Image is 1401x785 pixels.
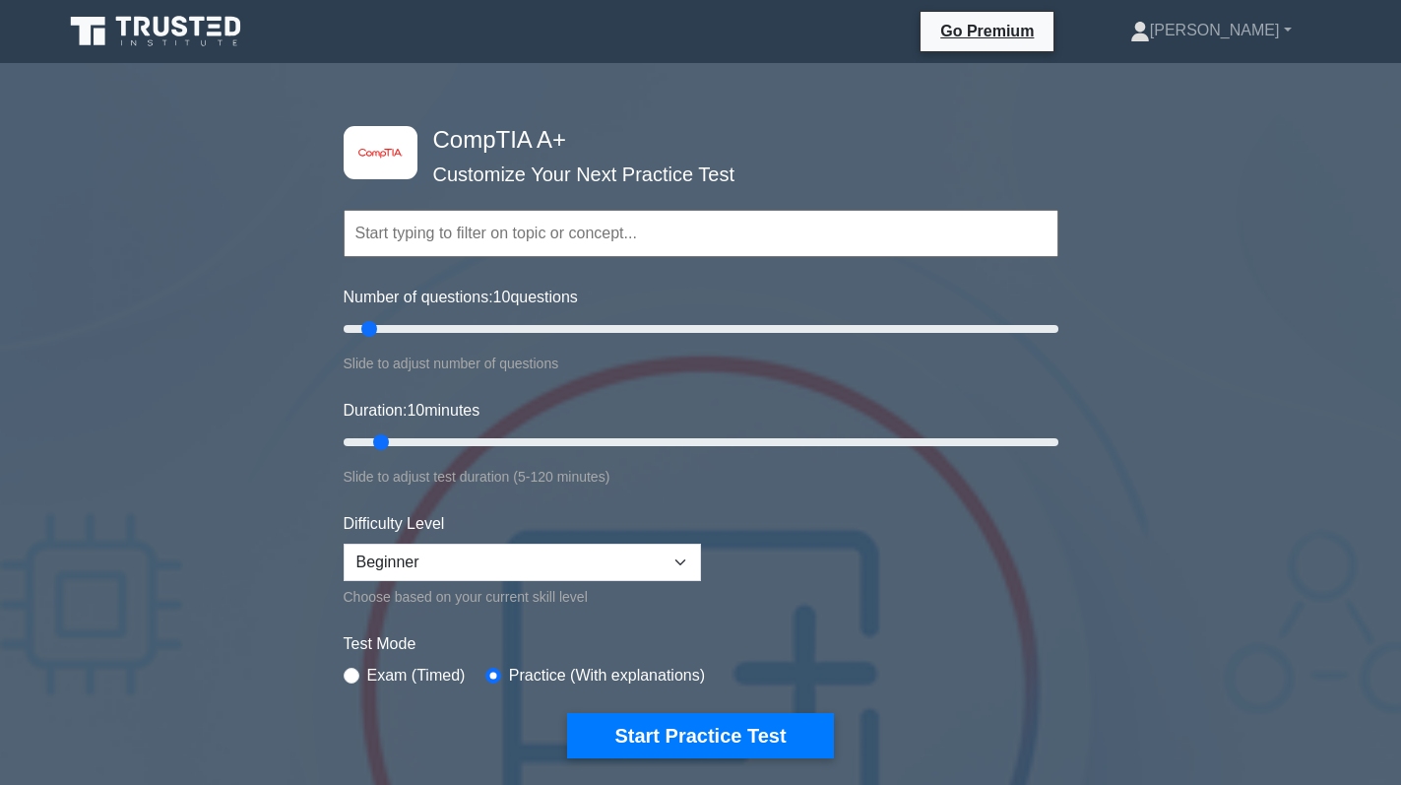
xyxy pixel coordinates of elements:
label: Practice (With explanations) [509,664,705,687]
a: [PERSON_NAME] [1083,11,1339,50]
label: Duration: minutes [344,399,480,423]
div: Slide to adjust number of questions [344,352,1058,375]
h4: CompTIA A+ [425,126,962,155]
button: Start Practice Test [567,713,833,758]
label: Number of questions: questions [344,286,578,309]
div: Choose based on your current skill level [344,585,701,609]
input: Start typing to filter on topic or concept... [344,210,1058,257]
label: Test Mode [344,632,1058,656]
a: Go Premium [928,19,1046,43]
span: 10 [407,402,424,419]
div: Slide to adjust test duration (5-120 minutes) [344,465,1058,489]
span: 10 [493,289,511,305]
label: Exam (Timed) [367,664,466,687]
label: Difficulty Level [344,512,445,536]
